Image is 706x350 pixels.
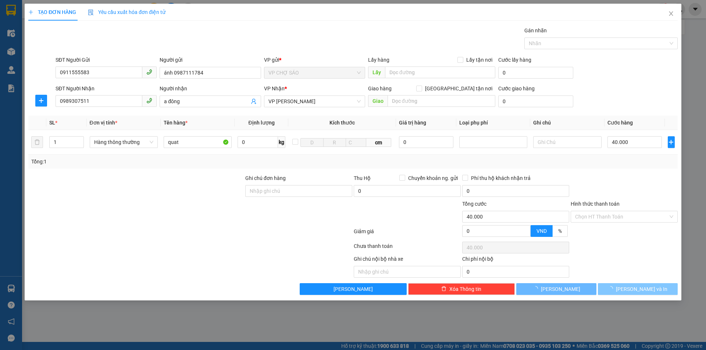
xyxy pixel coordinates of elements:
span: Cước hàng [607,120,633,126]
div: SĐT Người Nhận [56,84,157,93]
span: [PERSON_NAME] và In [616,285,667,293]
input: Dọc đường [385,66,495,78]
span: [PERSON_NAME] [334,285,373,293]
span: Phí thu hộ khách nhận trả [468,174,534,182]
input: Dọc đường [388,95,495,107]
span: Giao [368,95,388,107]
span: [GEOGRAPHIC_DATA] tận nơi [422,84,495,93]
th: Loại phụ phí [456,116,530,130]
span: Lấy tận nơi [463,56,495,64]
span: Giá trị hàng [399,120,426,126]
strong: CHUYỂN PHÁT NHANH AN PHÚ QUÝ [12,6,65,30]
button: [PERSON_NAME] [516,283,596,295]
span: user-add [251,98,257,104]
div: Ghi chú nội bộ nhà xe [354,255,461,266]
span: TẠO ĐƠN HÀNG [28,9,76,15]
img: icon [88,10,94,15]
span: Hàng thông thường [94,137,153,148]
span: Giao hàng [368,86,392,91]
button: [PERSON_NAME] và In [598,283,678,295]
button: Close [661,4,681,24]
label: Cước lấy hàng [498,57,531,63]
div: VP gửi [264,56,365,64]
input: D [300,138,323,147]
div: SĐT Người Gửi [56,56,157,64]
span: cm [366,138,391,147]
button: plus [668,136,675,148]
span: phone [146,69,152,75]
span: plus [28,10,33,15]
div: Giảm giá [353,227,461,240]
span: close [668,11,674,17]
label: Cước giao hàng [498,86,535,91]
span: SL [49,120,55,126]
label: Hình thức thanh toán [571,201,620,207]
th: Ghi chú [530,116,604,130]
span: Định lượng [248,120,274,126]
span: [GEOGRAPHIC_DATA], [GEOGRAPHIC_DATA] ↔ [GEOGRAPHIC_DATA] [11,31,65,56]
span: VP CHỢ SÁO [268,67,361,78]
span: Thu Hộ [354,175,371,181]
span: delete [441,286,446,292]
span: % [558,228,562,234]
button: deleteXóa Thông tin [408,283,515,295]
input: C [346,138,366,147]
input: R [323,138,346,147]
span: Kích thước [329,120,355,126]
span: VP NGỌC HỒI [268,96,361,107]
div: Người gửi [160,56,261,64]
label: Gán nhãn [524,28,547,33]
span: Lấy hàng [368,57,389,63]
div: Tổng: 1 [31,158,272,166]
span: loading [608,286,616,291]
input: Ghi Chú [533,136,601,148]
span: phone [146,98,152,104]
span: Lấy [368,66,385,78]
span: Đơn vị tính [90,120,117,126]
span: Yêu cầu xuất hóa đơn điện tử [88,9,165,15]
span: Chuyển khoản ng. gửi [405,174,461,182]
span: kg [278,136,285,148]
img: logo [4,40,10,76]
span: plus [36,98,47,104]
input: Ghi chú đơn hàng [245,185,352,197]
span: VND [536,228,547,234]
input: Cước lấy hàng [498,67,573,79]
div: Chi phí nội bộ [462,255,569,266]
span: [PERSON_NAME] [541,285,580,293]
span: Xóa Thông tin [449,285,481,293]
button: plus [35,95,47,107]
span: plus [668,139,674,145]
input: Cước giao hàng [498,95,573,107]
span: loading [533,286,541,291]
div: Chưa thanh toán [353,242,461,255]
button: [PERSON_NAME] [300,283,407,295]
div: Người nhận [160,84,261,93]
span: Tên hàng [164,120,188,126]
span: VP Nhận [264,86,285,91]
input: VD: Bàn, Ghế [164,136,232,148]
label: Ghi chú đơn hàng [245,175,286,181]
button: delete [31,136,43,148]
span: Tổng cước [462,201,486,207]
input: 0 [399,136,454,148]
input: Nhập ghi chú [354,266,461,278]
